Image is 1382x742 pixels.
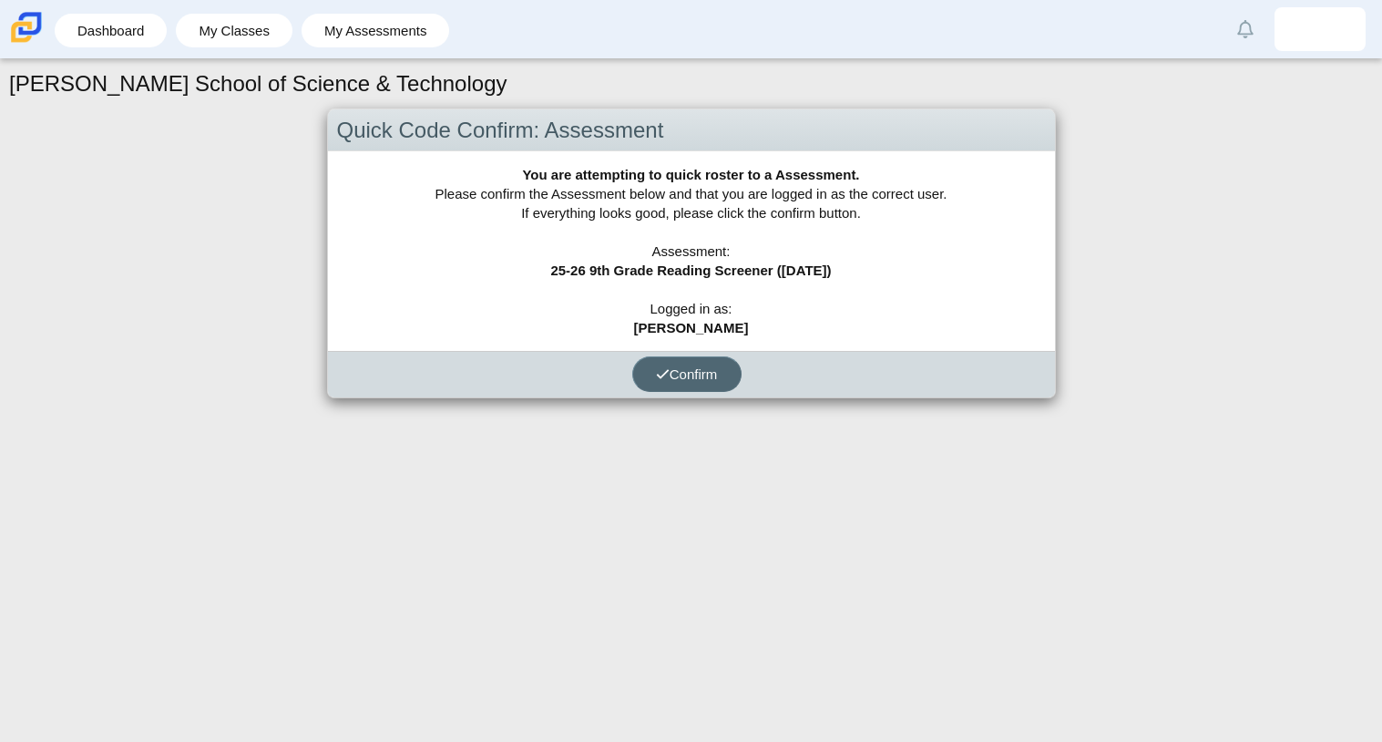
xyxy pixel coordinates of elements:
button: Confirm [632,356,742,392]
img: ricardo.teranrios.WvRmEs [1305,15,1335,44]
div: Please confirm the Assessment below and that you are logged in as the correct user. If everything... [328,151,1055,351]
b: [PERSON_NAME] [634,320,749,335]
a: Carmen School of Science & Technology [7,34,46,49]
a: My Classes [185,14,283,47]
a: My Assessments [311,14,441,47]
div: Quick Code Confirm: Assessment [328,109,1055,152]
a: ricardo.teranrios.WvRmEs [1275,7,1366,51]
h1: [PERSON_NAME] School of Science & Technology [9,68,507,99]
a: Dashboard [64,14,158,47]
b: 25-26 9th Grade Reading Screener ([DATE]) [550,263,831,278]
b: You are attempting to quick roster to a Assessment. [522,167,859,182]
span: Confirm [656,366,718,382]
img: Carmen School of Science & Technology [7,8,46,46]
a: Alerts [1225,9,1265,49]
